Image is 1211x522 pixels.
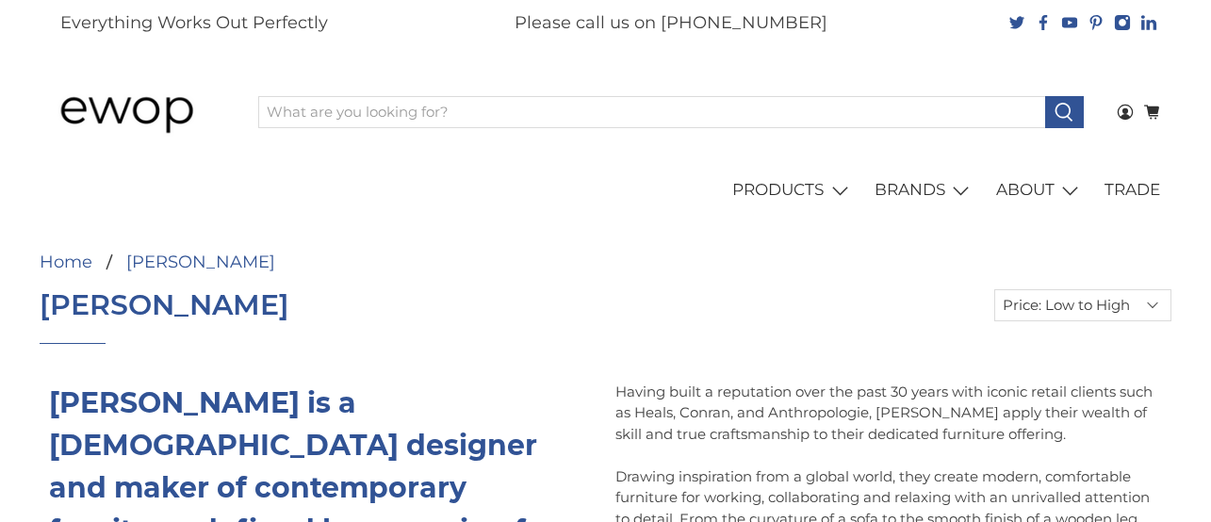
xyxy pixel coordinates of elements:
a: Home [40,253,92,270]
a: TRADE [1094,164,1171,217]
a: BRANDS [864,164,986,217]
p: Please call us on [PHONE_NUMBER] [515,10,827,36]
nav: main navigation [41,164,1171,217]
a: [PERSON_NAME] [126,253,275,270]
h1: [PERSON_NAME] [40,289,289,321]
a: PRODUCTS [722,164,864,217]
a: ABOUT [985,164,1094,217]
nav: breadcrumbs [40,253,481,270]
input: What are you looking for? [258,96,1046,128]
p: Everything Works Out Perfectly [60,10,328,36]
